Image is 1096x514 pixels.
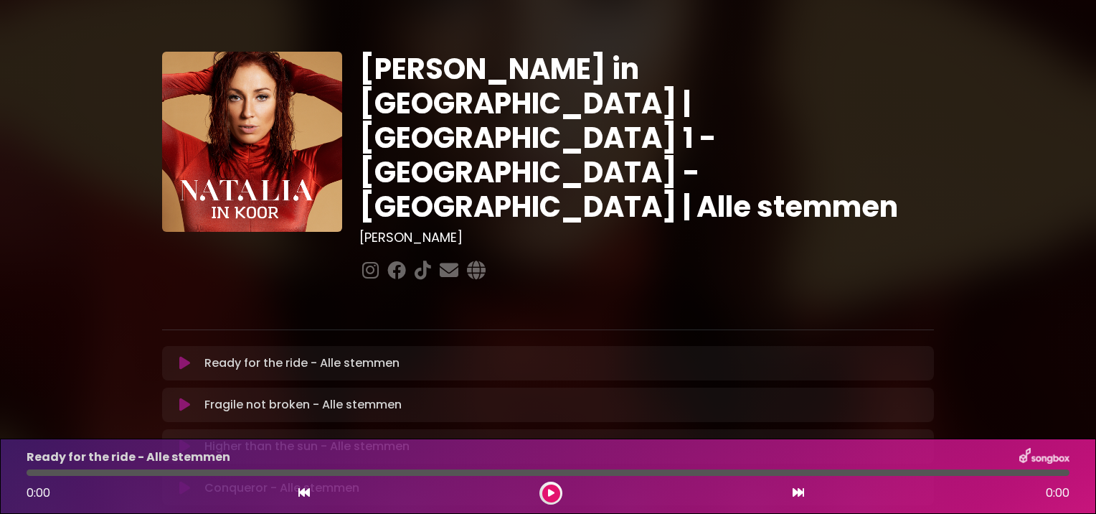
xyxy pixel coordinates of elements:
[359,52,934,224] h1: [PERSON_NAME] in [GEOGRAPHIC_DATA] | [GEOGRAPHIC_DATA] 1 - [GEOGRAPHIC_DATA] - [GEOGRAPHIC_DATA] ...
[204,396,402,413] p: Fragile not broken - Alle stemmen
[204,355,400,372] p: Ready for the ride - Alle stemmen
[27,485,50,501] span: 0:00
[204,438,410,455] p: Higher than the sun - Alle stemmen
[1019,448,1069,467] img: songbox-logo-white.png
[27,449,230,466] p: Ready for the ride - Alle stemmen
[359,230,934,246] h3: [PERSON_NAME]
[1046,485,1069,502] span: 0:00
[162,52,342,232] img: YTVS25JmS9CLUqXqkEhs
